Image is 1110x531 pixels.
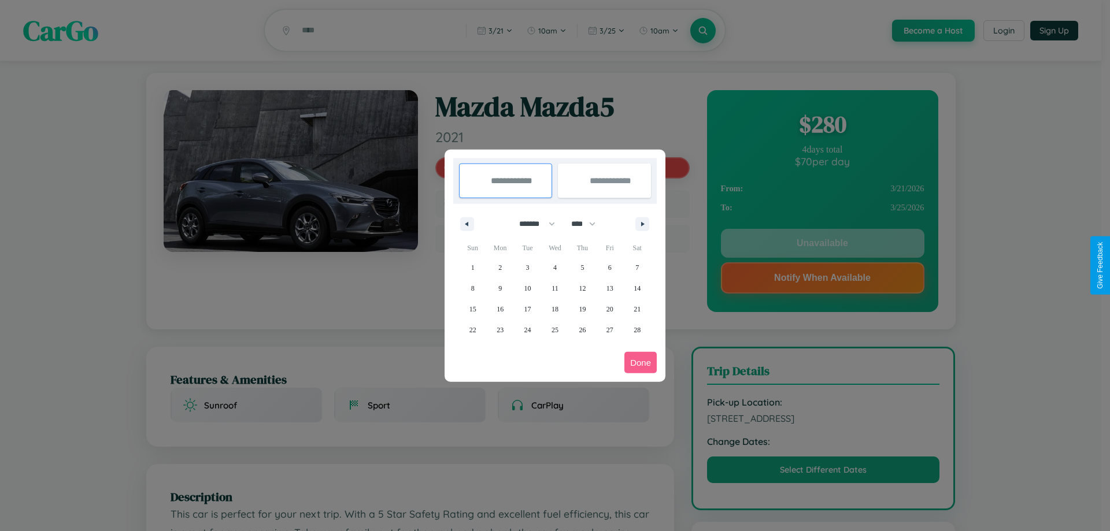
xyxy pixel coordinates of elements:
[634,299,641,320] span: 21
[1096,242,1104,289] div: Give Feedback
[552,320,558,340] span: 25
[498,257,502,278] span: 2
[624,278,651,299] button: 14
[541,320,568,340] button: 25
[553,257,557,278] span: 4
[569,320,596,340] button: 26
[635,257,639,278] span: 7
[634,320,641,340] span: 28
[606,278,613,299] span: 13
[569,278,596,299] button: 12
[596,278,623,299] button: 13
[552,278,558,299] span: 11
[486,239,513,257] span: Mon
[541,257,568,278] button: 4
[596,257,623,278] button: 6
[606,320,613,340] span: 27
[524,320,531,340] span: 24
[569,257,596,278] button: 5
[486,278,513,299] button: 9
[471,278,475,299] span: 8
[608,257,612,278] span: 6
[524,278,531,299] span: 10
[569,299,596,320] button: 19
[459,320,486,340] button: 22
[498,278,502,299] span: 9
[569,239,596,257] span: Thu
[580,257,584,278] span: 5
[624,352,657,373] button: Done
[514,278,541,299] button: 10
[514,320,541,340] button: 24
[514,257,541,278] button: 3
[459,278,486,299] button: 8
[541,299,568,320] button: 18
[541,278,568,299] button: 11
[579,320,586,340] span: 26
[469,299,476,320] span: 15
[624,257,651,278] button: 7
[579,299,586,320] span: 19
[624,299,651,320] button: 21
[514,239,541,257] span: Tue
[459,257,486,278] button: 1
[624,320,651,340] button: 28
[469,320,476,340] span: 22
[497,320,504,340] span: 23
[596,239,623,257] span: Fri
[459,239,486,257] span: Sun
[552,299,558,320] span: 18
[526,257,530,278] span: 3
[459,299,486,320] button: 15
[596,299,623,320] button: 20
[471,257,475,278] span: 1
[606,299,613,320] span: 20
[514,299,541,320] button: 17
[486,299,513,320] button: 16
[486,320,513,340] button: 23
[524,299,531,320] span: 17
[579,278,586,299] span: 12
[596,320,623,340] button: 27
[541,239,568,257] span: Wed
[634,278,641,299] span: 14
[497,299,504,320] span: 16
[486,257,513,278] button: 2
[624,239,651,257] span: Sat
